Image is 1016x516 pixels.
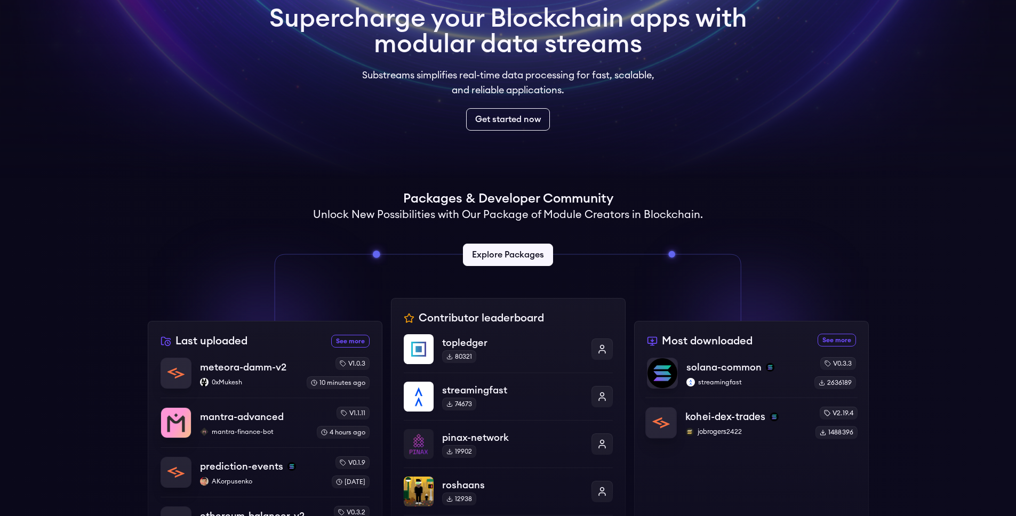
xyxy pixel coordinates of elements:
[404,334,613,373] a: topledgertopledger80321
[161,357,370,398] a: meteora-damm-v2meteora-damm-v20xMukesh0xMukeshv1.0.310 minutes ago
[200,459,283,474] p: prediction-events
[331,335,370,348] a: See more recently uploaded packages
[403,190,613,207] h1: Packages & Developer Community
[200,378,209,386] img: 0xMukesh
[647,357,856,398] a: solana-commonsolana-commonsolanastreamingfaststreamingfastv0.3.32636189
[770,413,778,421] img: solana
[442,430,583,445] p: pinax-network
[337,407,370,420] div: v1.1.11
[200,428,209,436] img: mantra-finance-bot
[685,428,806,436] p: jobrogers2422
[317,426,370,439] div: 4 hours ago
[685,428,694,436] img: jobrogers2422
[200,360,286,375] p: meteora-damm-v2
[404,373,613,420] a: streamingfaststreamingfast74673
[404,382,434,412] img: streamingfast
[335,456,370,469] div: v0.1.9
[404,420,613,467] a: pinax-networkpinax-network19902
[819,407,857,420] div: v2.19.4
[161,358,191,388] img: meteora-damm-v2
[442,445,476,458] div: 19902
[686,378,806,386] p: streamingfast
[313,207,703,222] h2: Unlock New Possibilities with Our Package of Module Creators in Blockchain.
[404,477,434,506] img: roshaans
[686,360,762,375] p: solana-common
[463,244,553,266] a: Explore Packages
[686,378,695,386] img: streamingfast
[404,429,434,459] img: pinax-network
[820,357,856,370] div: v0.3.3
[332,475,370,488] div: [DATE]
[466,108,550,131] a: Get started now
[161,398,370,447] a: mantra-advancedmantra-advancedmantra-finance-botmantra-finance-botv1.1.114 hours ago
[161,408,191,438] img: mantra-advanced
[442,493,476,505] div: 12938
[404,467,613,515] a: roshaansroshaans12938
[685,409,765,424] p: kohei-dex-trades
[335,357,370,370] div: v1.0.3
[287,462,296,471] img: solana
[200,477,323,486] p: AKorpusenko
[200,378,298,386] p: 0xMukesh
[647,358,677,388] img: solana-common
[442,398,476,410] div: 74673
[161,457,191,487] img: prediction-events
[442,383,583,398] p: streamingfast
[442,478,583,493] p: roshaans
[442,335,583,350] p: topledger
[766,363,774,372] img: solana
[200,477,209,486] img: AKorpusenko
[161,447,370,497] a: prediction-eventsprediction-eventssolanaAKorpusenkoAKorpusenkov0.1.9[DATE]
[442,350,476,363] div: 80321
[646,408,676,438] img: kohei-dex-trades
[307,376,370,389] div: 10 minutes ago
[200,428,308,436] p: mantra-finance-bot
[814,376,856,389] div: 2636189
[355,68,662,98] p: Substreams simplifies real-time data processing for fast, scalable, and reliable applications.
[818,334,856,346] a: See more most downloaded packages
[815,426,857,439] div: 1488396
[200,409,284,424] p: mantra-advanced
[645,397,858,439] a: kohei-dex-tradeskohei-dex-tradessolanajobrogers2422jobrogers2422v2.19.41488396
[269,6,747,57] h1: Supercharge your Blockchain apps with modular data streams
[404,334,434,364] img: topledger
